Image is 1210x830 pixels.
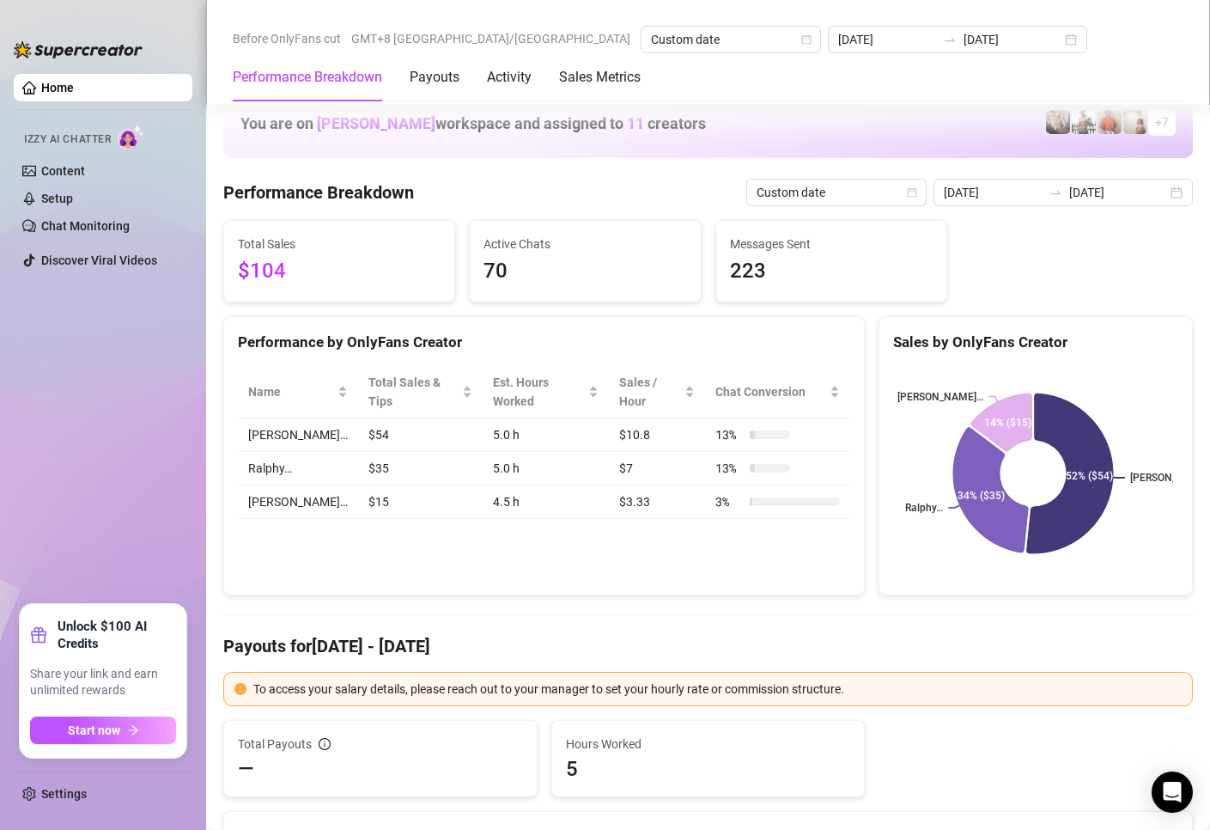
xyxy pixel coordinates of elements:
span: Total Sales & Tips [368,373,459,411]
td: 5.0 h [483,418,609,452]
span: to [943,33,957,46]
th: Total Sales & Tips [358,366,483,418]
span: swap-right [1049,186,1062,199]
td: $54 [358,418,483,452]
a: Home [41,81,74,95]
span: Total Payouts [238,735,312,754]
h1: You are on workspace and assigned to creators [240,114,706,133]
span: Hours Worked [566,735,851,754]
div: Sales Metrics [559,67,641,88]
span: Custom date [757,180,916,205]
span: calendar [907,187,917,198]
img: logo-BBDzfeDw.svg [14,41,143,58]
span: 70 [483,255,686,288]
h4: Payouts for [DATE] - [DATE] [223,634,1193,658]
button: Start nowarrow-right [30,717,176,744]
span: 11 [627,114,644,132]
a: Setup [41,192,73,205]
img: JUSTIN [1072,110,1096,134]
span: Name [248,382,334,401]
div: To access your salary details, please reach out to your manager to set your hourly rate or commis... [253,680,1182,699]
span: Total Sales [238,235,441,253]
span: Share your link and earn unlimited rewards [30,666,176,699]
td: 4.5 h [483,485,609,519]
strong: Unlock $100 AI Credits [58,618,176,652]
a: Content [41,164,85,178]
input: Start date [838,30,936,49]
td: [PERSON_NAME]… [238,418,358,452]
span: Chat Conversion [715,382,826,401]
span: Start now [68,723,120,737]
text: [PERSON_NAME]… [898,391,984,403]
span: 3 % [715,492,743,511]
span: to [1049,186,1062,199]
span: [PERSON_NAME] [317,114,435,132]
span: Before OnlyFans cut [233,26,341,52]
span: Active Chats [483,235,686,253]
div: Est. Hours Worked [493,373,585,411]
div: Activity [487,67,532,88]
span: arrow-right [127,724,139,736]
span: 13 % [715,459,743,478]
h4: Performance Breakdown [223,180,414,204]
input: End date [1069,183,1167,202]
img: AI Chatter [118,125,144,150]
span: 223 [730,255,933,288]
span: Messages Sent [730,235,933,253]
a: Settings [41,787,87,801]
div: Performance by OnlyFans Creator [238,331,850,354]
span: 5 [566,755,851,783]
span: Custom date [651,27,811,52]
th: Sales / Hour [609,366,706,418]
span: + 7 [1155,113,1169,131]
span: exclamation-circle [234,683,246,695]
span: — [238,755,254,783]
div: Performance Breakdown [233,67,382,88]
span: gift [30,626,47,644]
td: Ralphy… [238,452,358,485]
span: swap-right [943,33,957,46]
input: End date [964,30,1061,49]
a: Discover Viral Videos [41,253,157,267]
span: GMT+8 [GEOGRAPHIC_DATA]/[GEOGRAPHIC_DATA] [351,26,630,52]
td: $7 [609,452,706,485]
input: Start date [944,183,1042,202]
th: Name [238,366,358,418]
span: Izzy AI Chatter [24,131,111,148]
text: Ralphy… [906,502,944,514]
td: $3.33 [609,485,706,519]
img: Ralphy [1123,110,1147,134]
span: info-circle [319,738,331,750]
span: calendar [801,34,812,45]
div: Open Intercom Messenger [1152,772,1193,813]
span: $104 [238,255,441,288]
img: Justin [1098,110,1122,134]
td: $35 [358,452,483,485]
span: Sales / Hour [619,373,682,411]
td: $15 [358,485,483,519]
img: George [1046,110,1070,134]
td: 5.0 h [483,452,609,485]
div: Sales by OnlyFans Creator [893,331,1178,354]
td: [PERSON_NAME]… [238,485,358,519]
span: 13 % [715,425,743,444]
td: $10.8 [609,418,706,452]
th: Chat Conversion [705,366,850,418]
div: Payouts [410,67,459,88]
a: Chat Monitoring [41,219,130,233]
